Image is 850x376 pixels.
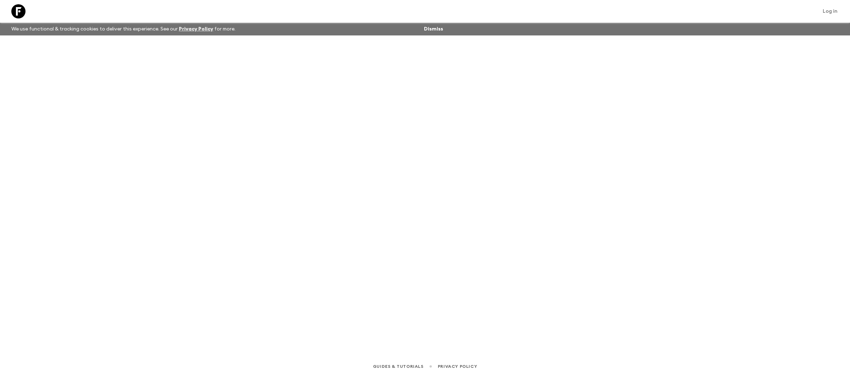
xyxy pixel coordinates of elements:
[819,6,841,16] a: Log in
[8,23,238,35] p: We use functional & tracking cookies to deliver this experience. See our for more.
[373,363,424,370] a: Guides & Tutorials
[438,363,477,370] a: Privacy Policy
[179,27,213,32] a: Privacy Policy
[422,24,445,34] button: Dismiss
